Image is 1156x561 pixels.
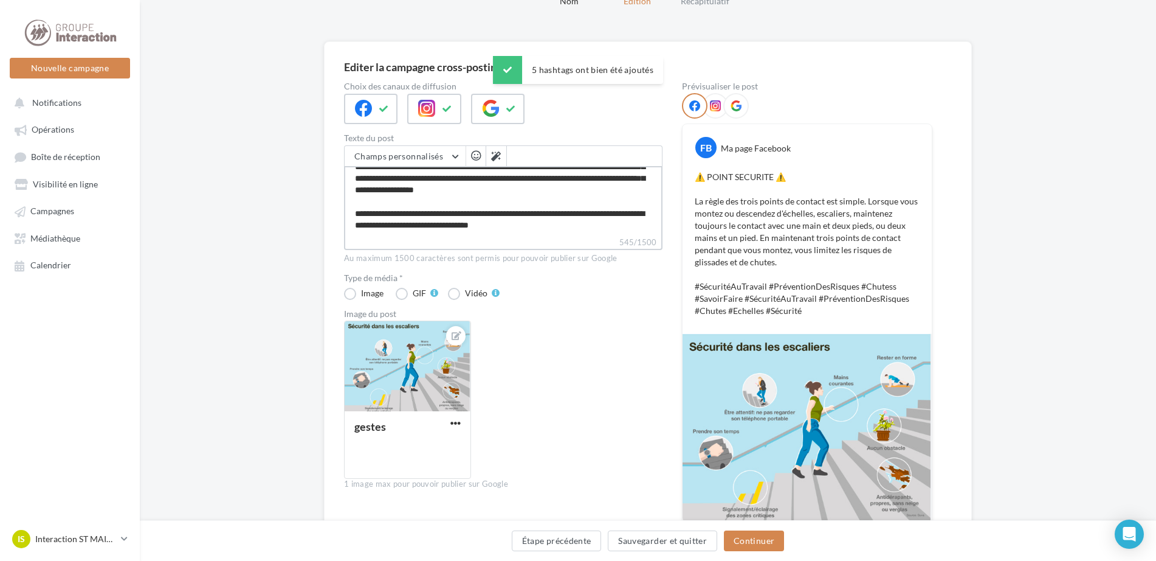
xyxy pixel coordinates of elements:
[344,61,502,72] div: Editer la campagne cross-posting
[695,137,717,158] div: FB
[682,82,932,91] div: Prévisualiser le post
[344,310,662,318] div: Image du post
[7,200,132,221] a: Campagnes
[7,118,132,140] a: Opérations
[30,260,71,271] span: Calendrier
[7,173,132,195] a: Visibilité en ligne
[512,531,602,551] button: Étape précédente
[35,533,116,545] p: Interaction ST MAIXENT
[7,145,132,168] a: Boîte de réception
[30,206,74,217] span: Campagnes
[30,233,80,243] span: Médiathèque
[10,58,130,78] button: Nouvelle campagne
[344,253,662,264] div: Au maximum 1500 caractères sont permis pour pouvoir publier sur Google
[18,533,25,545] span: IS
[413,289,426,298] div: GIF
[32,125,74,135] span: Opérations
[10,528,130,551] a: IS Interaction ST MAIXENT
[724,531,784,551] button: Continuer
[695,171,920,317] p: ⚠️ POINT SECURITE ⚠️ La règle des trois points de contact est simple. Lorsque vous montez ou desc...
[361,289,384,298] div: Image
[7,227,132,249] a: Médiathèque
[354,151,443,161] span: Champs personnalisés
[7,91,128,113] button: Notifications
[493,56,663,84] div: 5 hashtags ont bien été ajoutés
[344,236,662,250] label: 545/1500
[345,146,466,167] button: Champs personnalisés
[354,420,386,433] div: gestes
[7,254,132,276] a: Calendrier
[608,531,717,551] button: Sauvegarder et quitter
[1115,520,1144,549] div: Open Intercom Messenger
[344,82,662,91] label: Choix des canaux de diffusion
[344,274,662,282] label: Type de média *
[721,142,791,155] div: Ma page Facebook
[344,479,662,490] div: 1 image max pour pouvoir publier sur Google
[32,97,81,108] span: Notifications
[344,134,662,142] label: Texte du post
[465,289,487,298] div: Vidéo
[33,179,98,189] span: Visibilité en ligne
[31,152,100,162] span: Boîte de réception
